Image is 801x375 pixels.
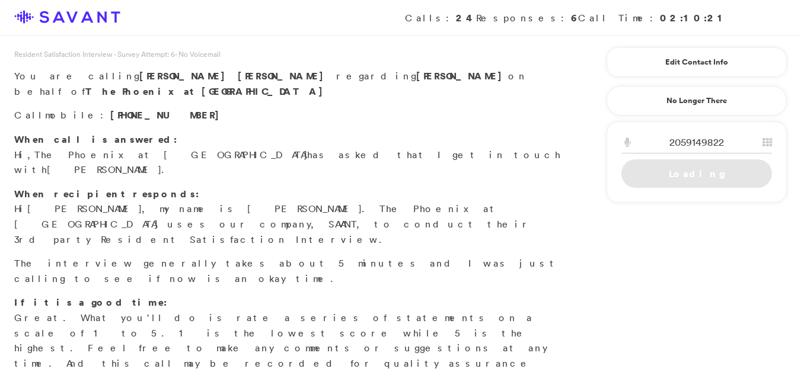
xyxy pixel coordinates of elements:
[660,11,727,24] strong: 02:10:21
[416,69,508,82] strong: [PERSON_NAME]
[456,11,476,24] strong: 24
[14,187,561,247] p: Hi , my name is [PERSON_NAME]. The Phoenix at [GEOGRAPHIC_DATA] uses our company, SAVANT, to cond...
[14,133,177,146] strong: When call is answered:
[47,164,161,175] span: [PERSON_NAME]
[14,296,167,309] strong: If it is a good time:
[85,85,329,98] strong: The Phoenix at [GEOGRAPHIC_DATA]
[45,109,100,121] span: mobile
[621,159,772,188] a: Loading
[14,49,221,59] span: Resident Satisfaction Interview - Survey Attempt: 6 - No Voicemail
[14,256,561,286] p: The interview generally takes about 5 minutes and I was just calling to see if now is an okay time.
[34,149,307,161] span: The Phoenix at [GEOGRAPHIC_DATA]
[14,108,561,123] p: Call :
[139,69,231,82] span: [PERSON_NAME]
[238,69,330,82] span: [PERSON_NAME]
[14,132,561,178] p: Hi, has asked that I get in touch with .
[27,203,142,214] span: [PERSON_NAME]
[607,86,787,116] a: No Longer There
[571,11,578,24] strong: 6
[621,53,772,72] a: Edit Contact Info
[110,108,225,121] span: [PHONE_NUMBER]
[14,187,199,200] strong: When recipient responds:
[14,69,561,99] p: You are calling regarding on behalf of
